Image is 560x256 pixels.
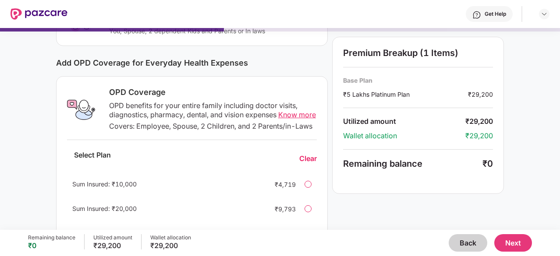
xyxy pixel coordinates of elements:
[150,234,191,241] div: Wallet allocation
[261,180,296,189] div: ₹4,719
[72,229,137,237] span: Sum Insured: ₹30,000
[67,151,118,167] div: Select Plan
[449,234,487,252] button: Back
[541,11,548,18] img: svg+xml;base64,PHN2ZyBpZD0iRHJvcGRvd24tMzJ4MzIiIHhtbG5zPSJodHRwOi8vd3d3LnczLm9yZy8yMDAwL3N2ZyIgd2...
[67,96,95,124] img: OPD Coverage
[11,8,67,20] img: New Pazcare Logo
[485,11,506,18] div: Get Help
[343,117,465,126] div: Utilized amount
[150,241,191,250] div: ₹29,200
[28,234,75,241] div: Remaining balance
[278,110,316,119] span: Know more
[261,204,296,214] div: ₹9,793
[465,117,493,126] div: ₹29,200
[343,76,493,84] div: Base Plan
[72,180,137,188] span: Sum Insured: ₹10,000
[109,122,317,131] div: Covers: Employee, Spouse, 2 Children, and 2 Parents/in-Laws
[343,90,468,99] div: ₹5 Lakhs Platinum Plan
[468,90,493,99] div: ₹29,200
[93,241,132,250] div: ₹29,200
[93,234,132,241] div: Utilized amount
[56,58,328,67] div: Add OPD Coverage for Everyday Health Expenses
[299,154,317,163] div: Clear
[343,48,493,58] div: Premium Breakup (1 Items)
[109,101,317,119] div: OPD benefits for your entire family including doctor visits, diagnostics, pharmacy, dental, and v...
[261,229,296,238] div: ₹13,569
[28,241,75,250] div: ₹0
[343,158,482,169] div: Remaining balance
[472,11,481,19] img: svg+xml;base64,PHN2ZyBpZD0iSGVscC0zMngzMiIgeG1sbnM9Imh0dHA6Ly93d3cudzMub3JnLzIwMDAvc3ZnIiB3aWR0aD...
[109,87,317,98] div: OPD Coverage
[494,234,532,252] button: Next
[465,131,493,140] div: ₹29,200
[72,205,137,212] span: Sum Insured: ₹20,000
[343,131,465,140] div: Wallet allocation
[482,158,493,169] div: ₹0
